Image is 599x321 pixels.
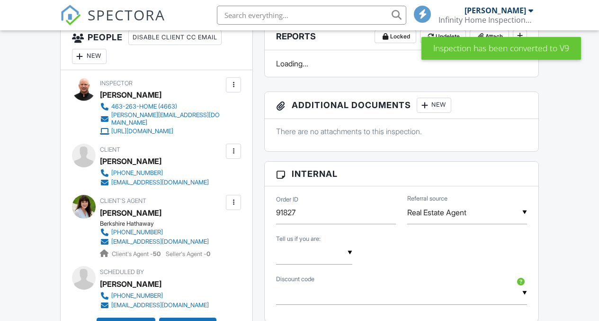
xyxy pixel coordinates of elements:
div: [PERSON_NAME] [465,6,526,15]
strong: 50 [153,250,161,257]
img: The Best Home Inspection Software - Spectora [60,5,81,26]
div: [PHONE_NUMBER] [111,229,163,236]
span: Client's Agent - [112,250,162,257]
span: Client [100,146,120,153]
div: [EMAIL_ADDRESS][DOMAIN_NAME] [111,238,209,246]
h3: Additional Documents [265,92,538,119]
input: Search everything... [217,6,406,25]
label: Tell us if you are: [276,235,321,243]
a: [EMAIL_ADDRESS][DOMAIN_NAME] [100,237,209,247]
div: [PERSON_NAME] [100,277,161,291]
span: SPECTORA [88,5,165,25]
div: New [417,98,451,113]
span: Seller's Agent - [166,250,210,257]
h3: People [61,24,253,70]
label: Discount code [276,275,314,284]
span: Scheduled By [100,268,144,275]
div: 463-263-HOME (4663) [111,103,177,110]
a: [PERSON_NAME] [100,206,161,220]
strong: 0 [206,250,210,257]
div: [PHONE_NUMBER] [111,292,163,300]
a: [EMAIL_ADDRESS][DOMAIN_NAME] [100,301,209,310]
a: [PHONE_NUMBER] [100,228,209,237]
div: [PERSON_NAME][EMAIL_ADDRESS][DOMAIN_NAME] [111,111,224,127]
label: Order ID [276,195,298,204]
a: SPECTORA [60,13,165,33]
div: [PHONE_NUMBER] [111,169,163,177]
span: Inspector [100,80,133,87]
a: [PHONE_NUMBER] [100,291,209,301]
a: [EMAIL_ADDRESS][DOMAIN_NAME] [100,178,209,187]
div: New [72,49,107,64]
div: [PERSON_NAME] [100,154,161,168]
div: Inspection has been converted to V9 [421,37,581,60]
div: [EMAIL_ADDRESS][DOMAIN_NAME] [111,302,209,309]
div: [EMAIL_ADDRESS][DOMAIN_NAME] [111,179,209,186]
span: Client's Agent [100,197,146,204]
a: [URL][DOMAIN_NAME] [100,127,224,136]
div: [URL][DOMAIN_NAME] [111,128,173,135]
p: There are no attachments to this inspection. [276,126,527,137]
div: [PERSON_NAME] [100,88,161,102]
div: Disable Client CC Email [128,30,222,45]
a: [PHONE_NUMBER] [100,168,209,178]
label: Referral source [407,194,447,203]
a: 463-263-HOME (4663) [100,102,224,111]
h3: Internal [265,162,538,186]
a: [PERSON_NAME][EMAIL_ADDRESS][DOMAIN_NAME] [100,111,224,127]
div: Infinity Home Inspections, LLC [438,15,533,25]
div: Berkshire Hathaway [100,220,216,228]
